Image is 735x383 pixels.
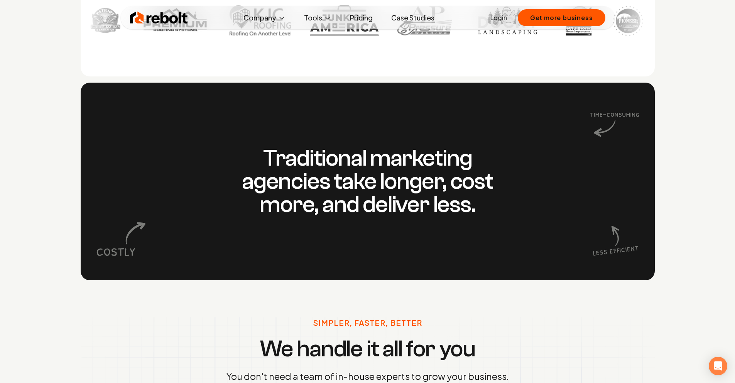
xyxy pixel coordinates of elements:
[89,5,120,36] img: Customer 1
[344,10,379,25] a: Pricing
[518,9,605,26] button: Get more business
[385,10,441,25] a: Case Studies
[313,317,422,328] p: Simpler, Faster, Better
[309,5,378,36] img: Customer 4
[562,5,593,36] img: Customer 7
[612,5,642,36] img: Customer 8
[490,13,507,22] a: Login
[260,337,475,361] h3: We handle it all for you
[298,10,338,25] button: Tools
[709,357,727,375] div: Open Intercom Messenger
[237,10,292,25] button: Company
[228,5,290,36] img: Customer 3
[470,5,544,36] img: Customer 6
[220,147,516,216] h3: Traditional marketing agencies take longer, cost more, and deliver less.
[130,10,188,25] img: Rebolt Logo
[397,5,451,36] img: Customer 5
[138,5,210,36] img: Customer 2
